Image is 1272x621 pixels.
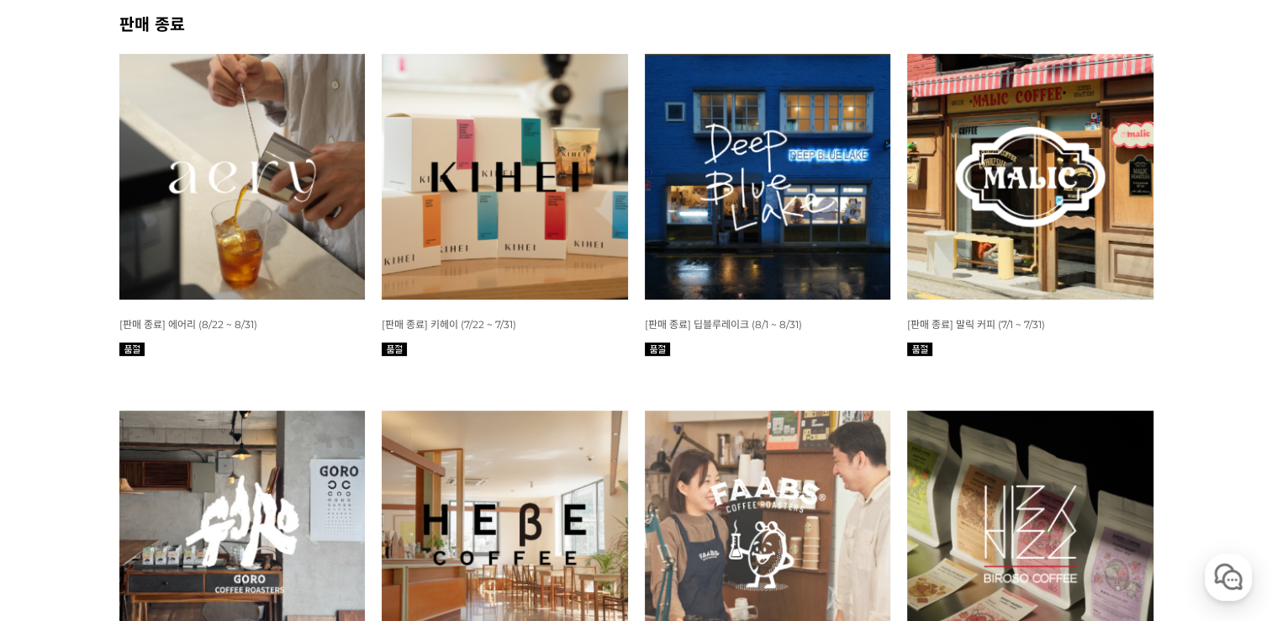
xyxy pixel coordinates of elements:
[119,318,257,331] span: [판매 종료] 에어리 (8/22 ~ 8/31)
[119,342,145,356] img: 품절
[154,507,174,521] span: 대화
[382,317,516,331] a: [판매 종료] 키헤이 (7/22 ~ 7/31)
[645,342,670,356] img: 품절
[645,317,802,331] a: [판매 종료] 딥블루레이크 (8/1 ~ 8/31)
[260,507,280,520] span: 설정
[907,317,1045,331] a: [판매 종료] 말릭 커피 (7/1 ~ 7/31)
[119,54,366,300] img: 8월 커피 스몰 월픽 에어리
[645,54,891,300] img: 8월 커피 월픽 딥블루레이크
[119,317,257,331] a: [판매 종료] 에어리 (8/22 ~ 8/31)
[5,481,111,523] a: 홈
[907,54,1153,300] img: 7월 커피 월픽 말릭커피
[382,54,628,300] img: 7월 커피 스몰 월픽 키헤이
[53,507,63,520] span: 홈
[645,318,802,331] span: [판매 종료] 딥블루레이크 (8/1 ~ 8/31)
[907,342,932,356] img: 품절
[111,481,217,523] a: 대화
[119,11,1153,35] h2: 판매 종료
[907,318,1045,331] span: [판매 종료] 말릭 커피 (7/1 ~ 7/31)
[217,481,323,523] a: 설정
[382,318,516,331] span: [판매 종료] 키헤이 (7/22 ~ 7/31)
[382,342,407,356] img: 품절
